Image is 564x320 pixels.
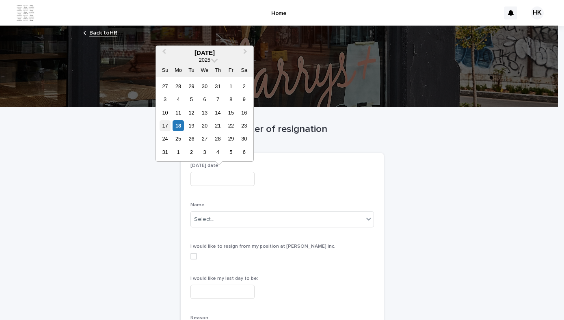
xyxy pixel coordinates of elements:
[194,215,214,224] div: Select...
[190,203,205,208] span: Name
[239,94,250,105] div: Choose Saturday, August 9th, 2025
[156,49,253,56] div: [DATE]
[157,47,170,60] button: Previous Month
[173,107,184,118] div: Choose Monday, August 11th, 2025
[186,94,197,105] div: Choose Tuesday, August 5th, 2025
[212,120,223,131] div: Choose Thursday, August 21st, 2025
[212,147,223,158] div: Choose Thursday, September 4th, 2025
[158,80,251,159] div: month 2025-08
[190,163,218,168] span: [DATE] date
[212,107,223,118] div: Choose Thursday, August 14th, 2025
[186,147,197,158] div: Choose Tuesday, September 2nd, 2025
[212,133,223,144] div: Choose Thursday, August 28th, 2025
[181,123,384,135] h1: Letter of resignation
[173,147,184,158] div: Choose Monday, September 1st, 2025
[173,133,184,144] div: Choose Monday, August 25th, 2025
[225,133,236,144] div: Choose Friday, August 29th, 2025
[212,81,223,92] div: Choose Thursday, July 31st, 2025
[16,5,35,21] img: ZpJWbK78RmCi9E4bZOpa
[186,81,197,92] div: Choose Tuesday, July 29th, 2025
[212,65,223,76] div: Th
[173,81,184,92] div: Choose Monday, July 28th, 2025
[199,81,210,92] div: Choose Wednesday, July 30th, 2025
[531,6,544,19] div: HK
[186,133,197,144] div: Choose Tuesday, August 26th, 2025
[186,107,197,118] div: Choose Tuesday, August 12th, 2025
[190,244,335,249] span: I would like to resign from my position at [PERSON_NAME] inc.
[239,120,250,131] div: Choose Saturday, August 23rd, 2025
[225,65,236,76] div: Fr
[160,147,171,158] div: Choose Sunday, August 31st, 2025
[160,81,171,92] div: Choose Sunday, July 27th, 2025
[190,276,258,281] span: I would like my last day to be:
[160,133,171,144] div: Choose Sunday, August 24th, 2025
[212,94,223,105] div: Choose Thursday, August 7th, 2025
[199,65,210,76] div: We
[225,81,236,92] div: Choose Friday, August 1st, 2025
[239,107,250,118] div: Choose Saturday, August 16th, 2025
[160,120,171,131] div: Choose Sunday, August 17th, 2025
[199,94,210,105] div: Choose Wednesday, August 6th, 2025
[186,120,197,131] div: Choose Tuesday, August 19th, 2025
[239,65,250,76] div: Sa
[225,94,236,105] div: Choose Friday, August 8th, 2025
[239,147,250,158] div: Choose Saturday, September 6th, 2025
[199,107,210,118] div: Choose Wednesday, August 13th, 2025
[160,107,171,118] div: Choose Sunday, August 10th, 2025
[225,147,236,158] div: Choose Friday, September 5th, 2025
[199,120,210,131] div: Choose Wednesday, August 20th, 2025
[173,120,184,131] div: Choose Monday, August 18th, 2025
[240,47,253,60] button: Next Month
[225,107,236,118] div: Choose Friday, August 15th, 2025
[160,65,171,76] div: Su
[239,133,250,144] div: Choose Saturday, August 30th, 2025
[173,94,184,105] div: Choose Monday, August 4th, 2025
[89,28,117,37] a: Back toHR
[186,65,197,76] div: Tu
[173,65,184,76] div: Mo
[199,147,210,158] div: Choose Wednesday, September 3rd, 2025
[199,133,210,144] div: Choose Wednesday, August 27th, 2025
[199,57,210,63] span: 2025
[239,81,250,92] div: Choose Saturday, August 2nd, 2025
[225,120,236,131] div: Choose Friday, August 22nd, 2025
[160,94,171,105] div: Choose Sunday, August 3rd, 2025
